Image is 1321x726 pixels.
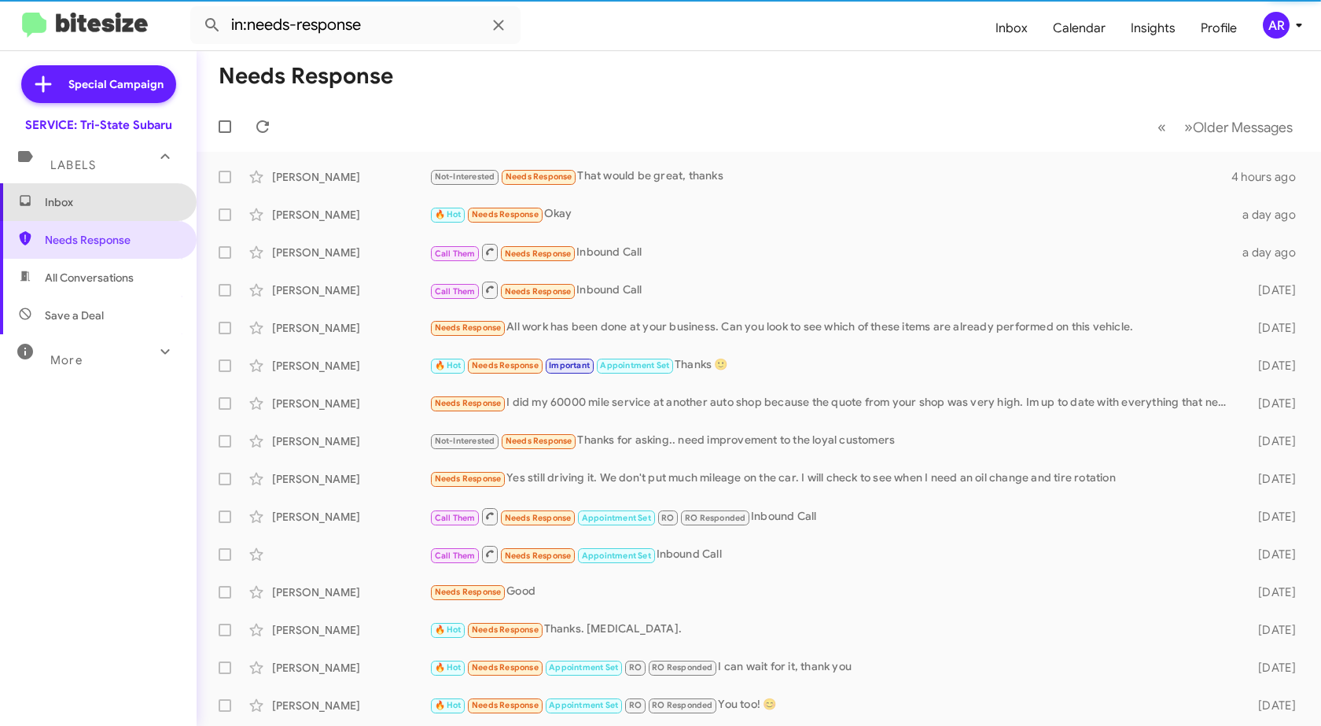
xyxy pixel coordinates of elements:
[1236,358,1308,374] div: [DATE]
[1236,622,1308,638] div: [DATE]
[1236,660,1308,676] div: [DATE]
[190,6,521,44] input: Search
[435,171,495,182] span: Not-Interested
[272,169,429,185] div: [PERSON_NAME]
[1236,471,1308,487] div: [DATE]
[629,700,642,710] span: RO
[435,286,476,297] span: Call Them
[429,696,1236,714] div: You too! 😊
[1236,698,1308,713] div: [DATE]
[549,360,590,370] span: Important
[429,544,1236,564] div: Inbound Call
[1236,584,1308,600] div: [DATE]
[1236,207,1308,223] div: a day ago
[435,513,476,523] span: Call Them
[582,513,651,523] span: Appointment Set
[219,64,393,89] h1: Needs Response
[429,242,1236,262] div: Inbound Call
[272,660,429,676] div: [PERSON_NAME]
[1236,396,1308,411] div: [DATE]
[435,209,462,219] span: 🔥 Hot
[435,322,502,333] span: Needs Response
[1157,117,1166,137] span: «
[472,662,539,673] span: Needs Response
[652,700,712,710] span: RO Responded
[629,662,642,673] span: RO
[429,168,1231,186] div: That would be great, thanks
[435,398,502,408] span: Needs Response
[652,662,712,673] span: RO Responded
[435,360,462,370] span: 🔥 Hot
[505,286,572,297] span: Needs Response
[1236,433,1308,449] div: [DATE]
[549,700,618,710] span: Appointment Set
[272,622,429,638] div: [PERSON_NAME]
[1040,6,1118,51] a: Calendar
[272,698,429,713] div: [PERSON_NAME]
[1236,320,1308,336] div: [DATE]
[505,551,572,561] span: Needs Response
[429,583,1236,601] div: Good
[45,270,134,286] span: All Conversations
[505,513,572,523] span: Needs Response
[435,474,502,484] span: Needs Response
[435,700,462,710] span: 🔥 Hot
[435,249,476,259] span: Call Them
[429,470,1236,488] div: Yes still driving it. We don't put much mileage on the car. I will check to see when I need an oi...
[1236,509,1308,525] div: [DATE]
[429,319,1236,337] div: All work has been done at your business. Can you look to see which of these items are already per...
[272,396,429,411] div: [PERSON_NAME]
[50,158,96,172] span: Labels
[549,662,618,673] span: Appointment Set
[582,551,651,561] span: Appointment Set
[272,509,429,525] div: [PERSON_NAME]
[472,700,539,710] span: Needs Response
[429,394,1236,412] div: I did my 60000 mile service at another auto shop because the quote from your shop was very high. ...
[429,658,1236,676] div: I can wait for it, thank you
[429,432,1236,450] div: Thanks for asking.. need improvement to the loyal customers
[506,436,572,446] span: Needs Response
[472,209,539,219] span: Needs Response
[45,194,178,210] span: Inbox
[1118,6,1188,51] a: Insights
[1193,119,1293,136] span: Older Messages
[68,76,164,92] span: Special Campaign
[983,6,1040,51] span: Inbox
[435,662,462,673] span: 🔥 Hot
[1184,117,1193,137] span: »
[1263,12,1290,39] div: AR
[429,280,1236,300] div: Inbound Call
[1149,111,1302,143] nav: Page navigation example
[1236,282,1308,298] div: [DATE]
[505,249,572,259] span: Needs Response
[429,621,1236,639] div: Thanks. [MEDICAL_DATA].
[1148,111,1176,143] button: Previous
[1236,547,1308,562] div: [DATE]
[661,513,674,523] span: RO
[506,171,572,182] span: Needs Response
[50,353,83,367] span: More
[600,360,669,370] span: Appointment Set
[272,433,429,449] div: [PERSON_NAME]
[1249,12,1304,39] button: AR
[1175,111,1302,143] button: Next
[1236,245,1308,260] div: a day ago
[272,320,429,336] div: [PERSON_NAME]
[21,65,176,103] a: Special Campaign
[45,308,104,323] span: Save a Deal
[272,282,429,298] div: [PERSON_NAME]
[272,207,429,223] div: [PERSON_NAME]
[435,625,462,635] span: 🔥 Hot
[435,551,476,561] span: Call Them
[472,360,539,370] span: Needs Response
[429,205,1236,223] div: Okay
[1231,169,1308,185] div: 4 hours ago
[272,358,429,374] div: [PERSON_NAME]
[272,245,429,260] div: [PERSON_NAME]
[685,513,745,523] span: RO Responded
[435,436,495,446] span: Not-Interested
[1188,6,1249,51] a: Profile
[272,471,429,487] div: [PERSON_NAME]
